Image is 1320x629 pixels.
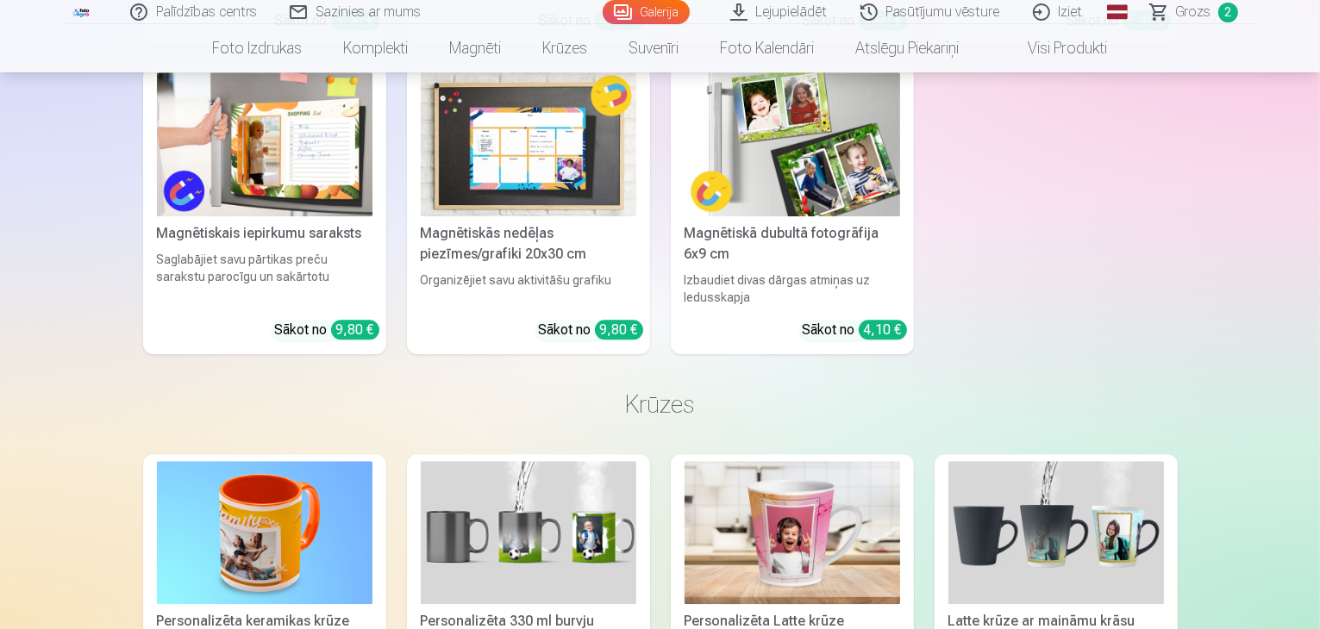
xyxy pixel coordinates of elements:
img: Personalizēta Latte krūze [685,461,900,605]
a: Atslēgu piekariņi [835,24,980,72]
a: Foto izdrukas [192,24,323,72]
div: 9,80 € [331,320,379,339]
div: Izbaudiet divas dārgas atmiņas uz ledusskapja [678,271,907,306]
img: Magnētiskā dubultā fotogrāfija 6x9 cm [685,72,900,216]
a: Foto kalendāri [700,24,835,72]
div: Sākot no [539,320,643,340]
a: Magnētiskās nedēļas piezīmes/grafiki 20x30 cmMagnētiskās nedēļas piezīmes/grafiki 20x30 cmOrganiz... [407,65,650,354]
img: Magnētiskās nedēļas piezīmes/grafiki 20x30 cm [421,72,636,216]
span: Grozs [1176,2,1211,22]
div: 4,10 € [859,320,907,339]
div: Saglabājiet savu pārtikas preču sarakstu parocīgu un sakārtotu [150,251,379,306]
a: Visi produkti [980,24,1129,72]
img: Magnētiskais iepirkumu saraksts [157,72,372,216]
a: Magnēti [429,24,522,72]
span: 2 [1218,3,1238,22]
a: Krūzes [522,24,609,72]
div: Sākot no [803,320,907,340]
div: Magnētiskās nedēļas piezīmes/grafiki 20x30 cm [414,223,643,265]
a: Komplekti [323,24,429,72]
div: Magnētiskā dubultā fotogrāfija 6x9 cm [678,223,907,265]
div: 9,80 € [595,320,643,339]
a: Suvenīri [609,24,700,72]
a: Magnētiskais iepirkumu sarakstsMagnētiskais iepirkumu sarakstsSaglabājiet savu pārtikas preču sar... [143,65,386,354]
img: Personalizēta keramikas krūze 330ml [157,461,372,605]
div: Sākot no [275,320,379,340]
div: Organizējiet savu aktivitāšu grafiku [414,271,643,306]
h3: Krūzes [157,389,1164,420]
div: Magnētiskais iepirkumu saraksts [150,223,379,244]
img: Personalizēta 330 ml burvju krūze, kas maina krāsu [421,461,636,605]
img: Latte krūze ar maināmu krāsu [948,461,1164,605]
a: Magnētiskā dubultā fotogrāfija 6x9 cmMagnētiskā dubultā fotogrāfija 6x9 cmIzbaudiet divas dārgas ... [671,65,914,354]
img: /fa1 [72,7,91,17]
